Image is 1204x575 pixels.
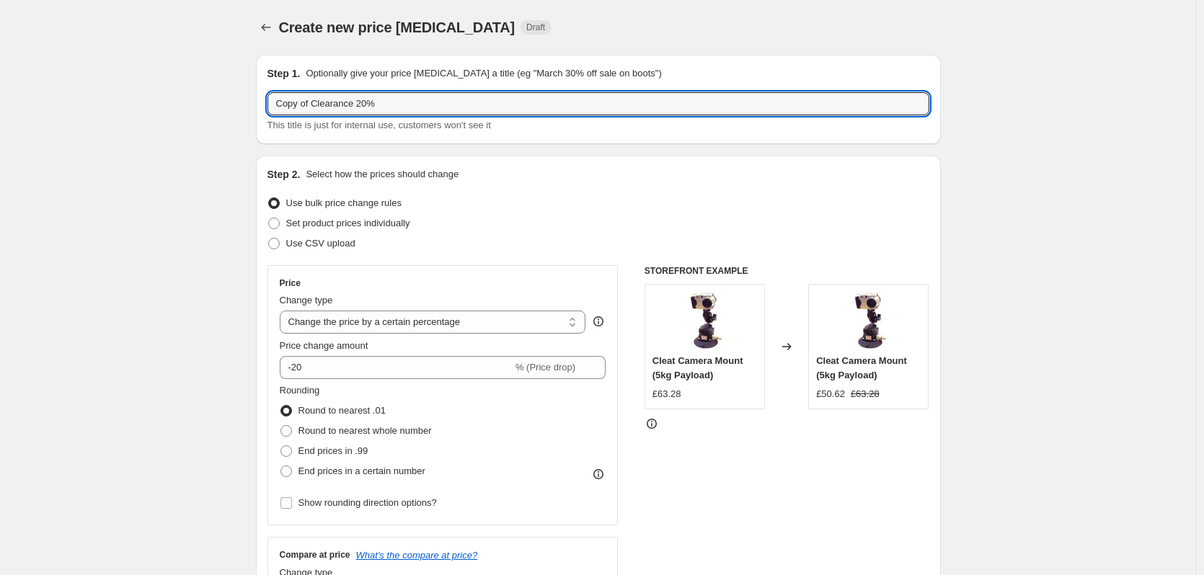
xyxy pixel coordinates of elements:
[280,385,320,396] span: Rounding
[286,218,410,228] span: Set product prices individually
[816,355,907,380] span: Cleat Camera Mount (5kg Payload)
[298,445,368,456] span: End prices in .99
[267,167,301,182] h2: Step 2.
[267,120,491,130] span: This title is just for internal use, customers won't see it
[676,292,733,349] img: lj45phc-cleat_4_80x.jpg
[515,362,575,373] span: % (Price drop)
[280,549,350,561] h3: Compare at price
[280,295,333,306] span: Change type
[298,405,386,416] span: Round to nearest .01
[298,465,425,476] span: End prices in a certain number
[286,197,402,208] span: Use bulk price change rules
[840,292,898,349] img: lj45phc-cleat_4_80x.jpg
[286,238,355,249] span: Use CSV upload
[280,356,513,379] input: -15
[526,22,545,33] span: Draft
[279,19,515,35] span: Create new price [MEDICAL_DATA]
[652,387,681,401] div: £63.28
[306,66,661,81] p: Optionally give your price [MEDICAL_DATA] a title (eg "March 30% off sale on boots")
[267,92,929,115] input: 30% off holiday sale
[306,167,459,182] p: Select how the prices should change
[280,277,301,289] h3: Price
[816,387,845,401] div: £50.62
[652,355,743,380] span: Cleat Camera Mount (5kg Payload)
[280,340,368,351] span: Price change amount
[298,425,432,436] span: Round to nearest whole number
[851,387,880,401] strike: £63.28
[267,66,301,81] h2: Step 1.
[356,550,478,561] button: What's the compare at price?
[645,265,929,277] h6: STOREFRONT EXAMPLE
[298,497,437,508] span: Show rounding direction options?
[591,314,606,329] div: help
[256,17,276,37] button: Price change jobs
